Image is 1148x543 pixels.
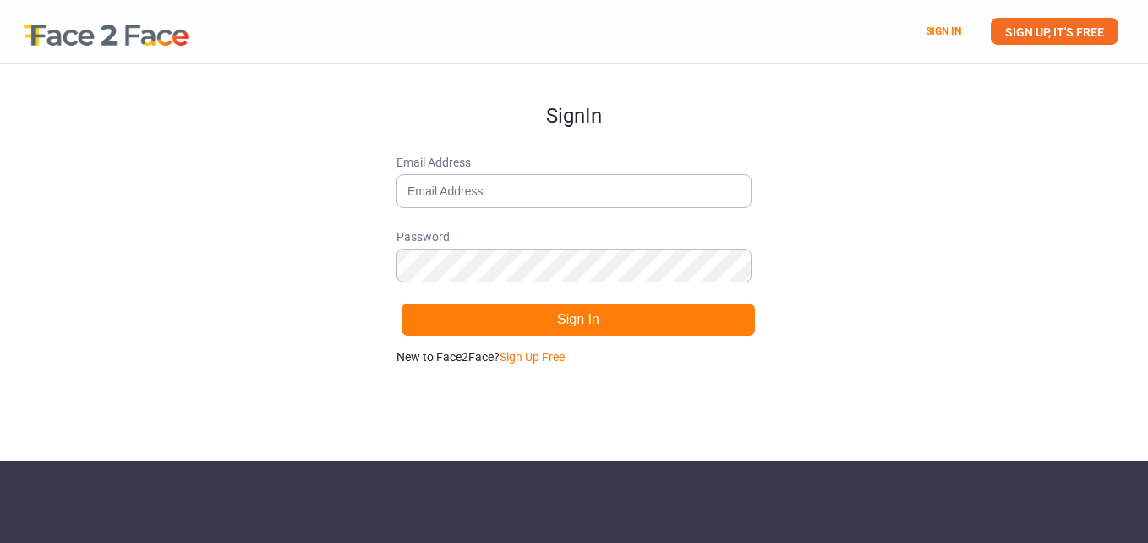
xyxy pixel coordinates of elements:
[396,154,752,171] span: Email Address
[396,64,752,127] h1: Sign In
[396,174,752,208] input: Email Address
[396,228,752,245] span: Password
[500,350,565,364] a: Sign Up Free
[991,18,1118,45] a: SIGN UP, IT'S FREE
[401,303,756,337] button: Sign In
[926,25,961,37] a: SIGN IN
[396,348,752,365] p: New to Face2Face?
[396,249,752,282] input: Password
